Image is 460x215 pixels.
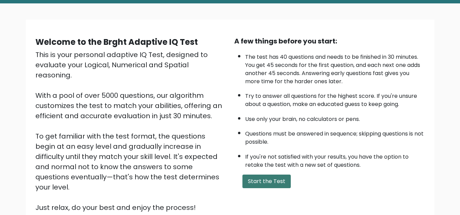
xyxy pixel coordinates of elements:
li: If you're not satisfied with your results, you have the option to retake the test with a new set ... [245,149,425,169]
li: Questions must be answered in sequence; skipping questions is not possible. [245,126,425,146]
li: The test has 40 questions and needs to be finished in 30 minutes. You get 45 seconds for the firs... [245,50,425,86]
button: Start the Test [242,175,291,188]
div: A few things before you start: [234,36,425,46]
li: Try to answer all questions for the highest score. If you're unsure about a question, make an edu... [245,89,425,108]
b: Welcome to the Brght Adaptive IQ Test [35,36,198,48]
div: This is your personal adaptive IQ Test, designed to evaluate your Logical, Numerical and Spatial ... [35,50,226,213]
li: Use only your brain, no calculators or pens. [245,112,425,123]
